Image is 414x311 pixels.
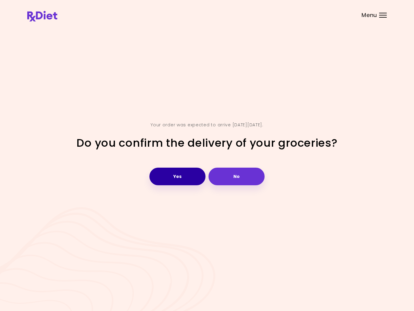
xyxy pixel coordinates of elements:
h2: Do you confirm the delivery of your groceries? [76,136,337,150]
button: No [209,168,265,185]
button: Yes [149,168,205,185]
div: Your order was expected to arrive [DATE][DATE]. [151,120,263,130]
img: RxDiet [27,11,57,22]
span: Menu [362,12,377,18]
